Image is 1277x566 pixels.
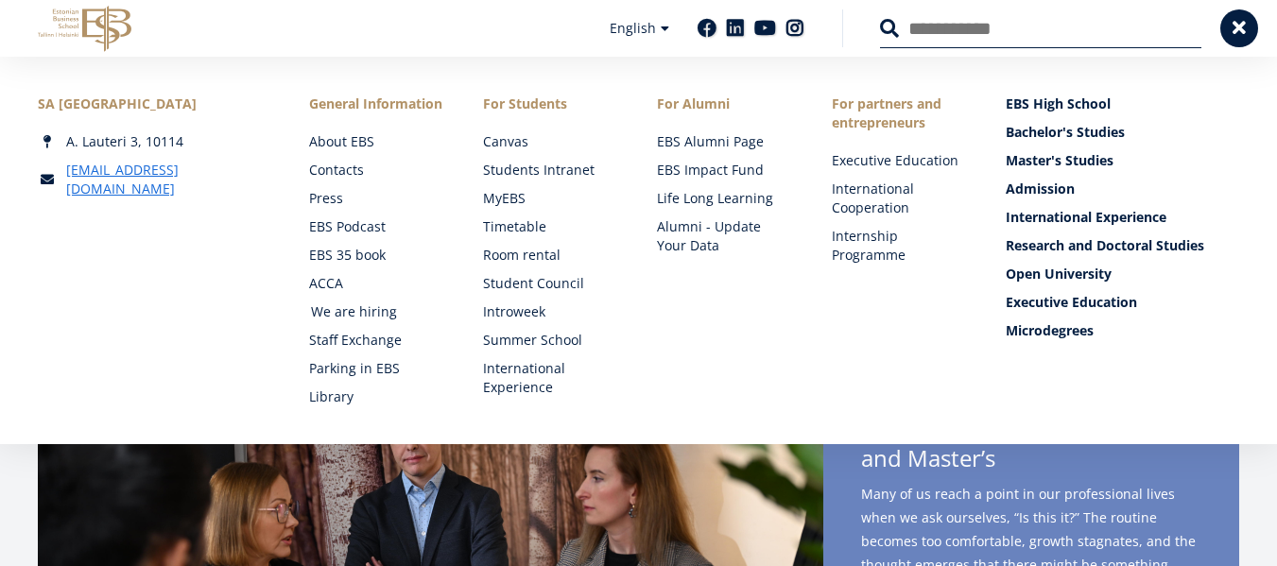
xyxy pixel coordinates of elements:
[309,331,445,350] a: Staff Exchange
[832,180,968,217] a: International Cooperation
[483,274,619,293] a: Student Council
[698,19,716,38] a: Facebook
[657,217,793,255] a: Alumni - Update Your Data
[1006,293,1239,312] a: Executive Education
[309,359,445,378] a: Parking in EBS
[832,151,968,170] a: Executive Education
[1006,236,1239,255] a: Research and Doctoral Studies
[483,246,619,265] a: Room rental
[309,161,445,180] a: Contacts
[483,217,619,236] a: Timetable
[483,94,619,113] a: For Students
[38,132,271,151] div: A. Lauteri 3, 10114
[1006,94,1239,113] a: EBS High School
[1006,208,1239,227] a: International Experience
[309,132,445,151] a: About EBS
[309,189,445,208] a: Press
[483,302,619,321] a: Introweek
[38,94,271,113] div: SA [GEOGRAPHIC_DATA]
[483,359,619,397] a: International Experience
[1006,180,1239,198] a: Admission
[657,132,793,151] a: EBS Alumni Page
[309,274,445,293] a: ACCA
[66,161,271,198] a: [EMAIL_ADDRESS][DOMAIN_NAME]
[785,19,804,38] a: Instagram
[861,416,1201,506] span: [DEMOGRAPHIC_DATA] Work and Master’s
[311,302,447,321] a: We are hiring
[832,227,968,265] a: Internship Programme
[832,94,968,132] span: For partners and entrepreneurs
[309,217,445,236] a: EBS Podcast
[483,189,619,208] a: MyEBS
[309,387,445,406] a: Library
[726,19,745,38] a: Linkedin
[309,94,445,113] span: General Information
[483,161,619,180] a: Students Intranet
[309,246,445,265] a: EBS 35 book
[657,189,793,208] a: Life Long Learning
[1006,265,1239,283] a: Open University
[483,331,619,350] a: Summer School
[1006,123,1239,142] a: Bachelor's Studies
[754,19,776,38] a: Youtube
[1006,321,1239,340] a: Microdegrees
[657,94,793,113] span: For Alumni
[483,132,619,151] a: Canvas
[1006,151,1239,170] a: Master's Studies
[657,161,793,180] a: EBS Impact Fund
